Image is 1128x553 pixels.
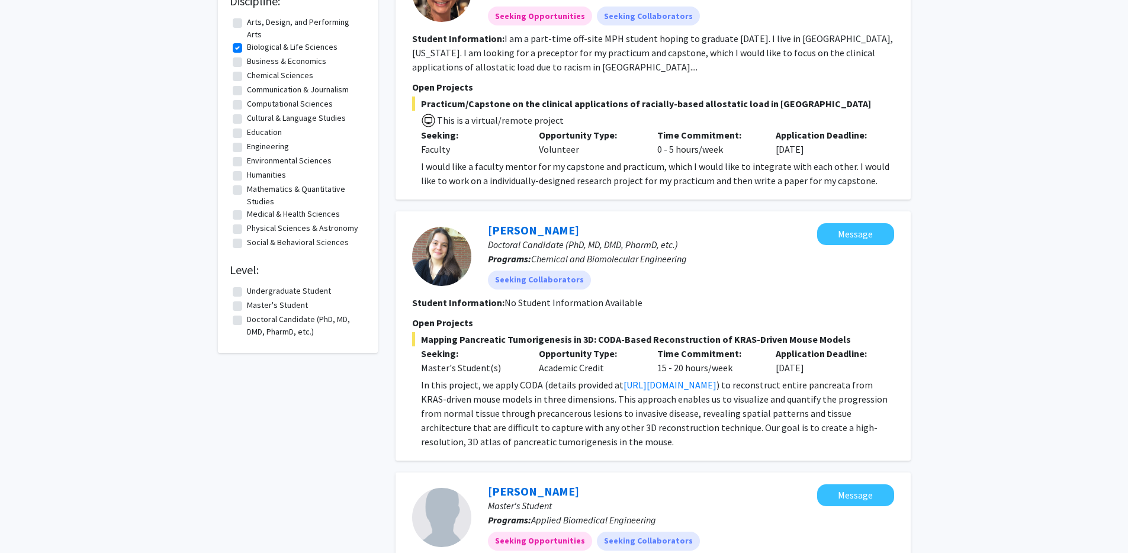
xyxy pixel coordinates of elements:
span: No Student Information Available [504,297,642,308]
span: Chemical and Biomolecular Engineering [531,253,687,265]
p: Opportunity Type: [539,346,639,361]
span: Doctoral Candidate (PhD, MD, DMD, PharmD, etc.) [488,239,678,250]
p: Seeking: [421,128,522,142]
b: Student Information: [412,297,504,308]
button: Message Zheng Cai [817,484,894,506]
mat-chip: Seeking Opportunities [488,7,592,25]
label: Business & Economics [247,55,326,67]
div: 15 - 20 hours/week [648,346,767,375]
button: Message Lucie Dequiedt [817,223,894,245]
div: [DATE] [767,128,885,156]
label: Doctoral Candidate (PhD, MD, DMD, PharmD, etc.) [247,313,363,338]
label: Biological & Life Sciences [247,41,338,53]
a: [PERSON_NAME] [488,484,579,499]
label: Computational Sciences [247,98,333,110]
div: [DATE] [767,346,885,375]
b: Programs: [488,514,531,526]
label: Education [247,126,282,139]
label: Arts, Design, and Performing Arts [247,16,363,41]
label: Cultural & Language Studies [247,112,346,124]
div: Volunteer [530,128,648,156]
label: Master's Student [247,299,308,311]
label: Chemical Sciences [247,69,313,82]
p: Application Deadline: [776,346,876,361]
iframe: Chat [9,500,50,544]
div: Faculty [421,142,522,156]
label: Medical & Health Sciences [247,208,340,220]
label: Undergraduate Student [247,285,331,297]
p: Seeking: [421,346,522,361]
h2: Level: [230,263,366,277]
mat-chip: Seeking Collaborators [488,271,591,290]
mat-chip: Seeking Collaborators [597,532,700,551]
p: Time Commitment: [657,128,758,142]
a: [PERSON_NAME] [488,223,579,237]
label: Engineering [247,140,289,153]
fg-read-more: I am a part-time off-site MPH student hoping to graduate [DATE]. I live in [GEOGRAPHIC_DATA], [US... [412,33,893,73]
label: Environmental Sciences [247,155,332,167]
div: Master's Student(s) [421,361,522,375]
a: [URL][DOMAIN_NAME] [624,379,716,391]
b: Student Information: [412,33,504,44]
p: Application Deadline: [776,128,876,142]
label: Social & Behavioral Sciences [247,236,349,249]
p: In this project, we apply CODA (details provided at ) to reconstruct entire pancreata from KRAS-d... [421,378,894,449]
div: 0 - 5 hours/week [648,128,767,156]
label: Mathematics & Quantitative Studies [247,183,363,208]
span: Practicum/Capstone on the clinical applications of racially-based allostatic load in [GEOGRAPHIC_... [412,97,894,111]
mat-chip: Seeking Opportunities [488,532,592,551]
label: Humanities [247,169,286,181]
p: I would like a faculty mentor for my capstone and practicum, which I would like to integrate with... [421,159,894,188]
span: Mapping Pancreatic Tumorigenesis in 3D: CODA-Based Reconstruction of KRAS-Driven Mouse Models [412,332,894,346]
label: Physical Sciences & Astronomy [247,222,358,234]
mat-chip: Seeking Collaborators [597,7,700,25]
span: Open Projects [412,81,473,93]
b: Programs: [488,253,531,265]
p: Opportunity Type: [539,128,639,142]
span: This is a virtual/remote project [436,114,564,126]
span: Open Projects [412,317,473,329]
span: Master's Student [488,500,552,512]
p: Time Commitment: [657,346,758,361]
label: Communication & Journalism [247,83,349,96]
div: Academic Credit [530,346,648,375]
span: Applied Biomedical Engineering [531,514,656,526]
